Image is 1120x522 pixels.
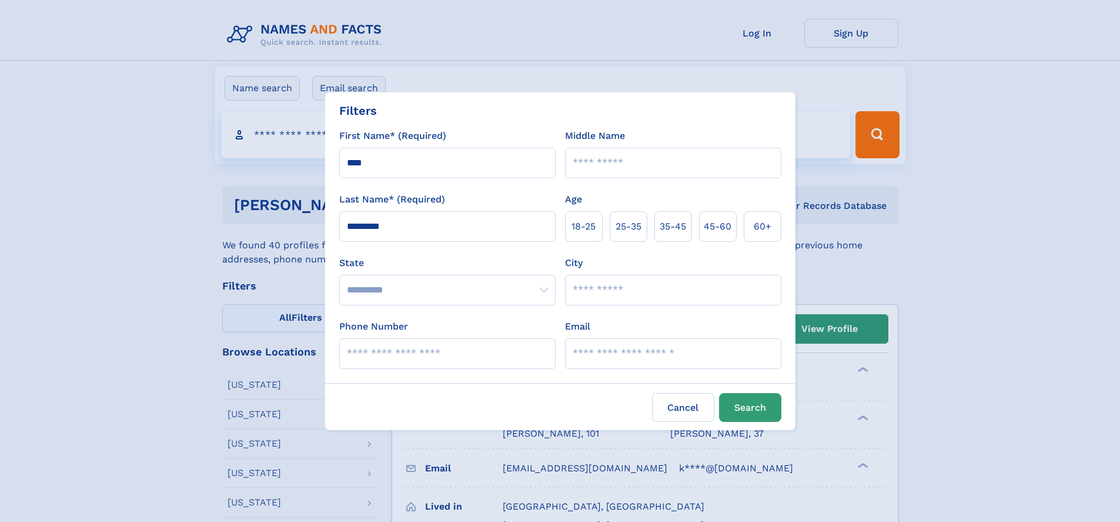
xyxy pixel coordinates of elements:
label: First Name* (Required) [339,129,446,143]
span: 45‑60 [704,220,731,234]
label: City [565,256,583,270]
span: 18‑25 [571,220,596,234]
label: Email [565,320,590,334]
label: Cancel [652,393,714,422]
span: 25‑35 [616,220,641,234]
label: Middle Name [565,129,625,143]
span: 60+ [754,220,771,234]
span: 35‑45 [660,220,686,234]
label: Phone Number [339,320,408,334]
label: Last Name* (Required) [339,192,445,207]
button: Search [719,393,781,422]
label: Age [565,192,582,207]
label: State [339,256,556,270]
div: Filters [339,102,377,119]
